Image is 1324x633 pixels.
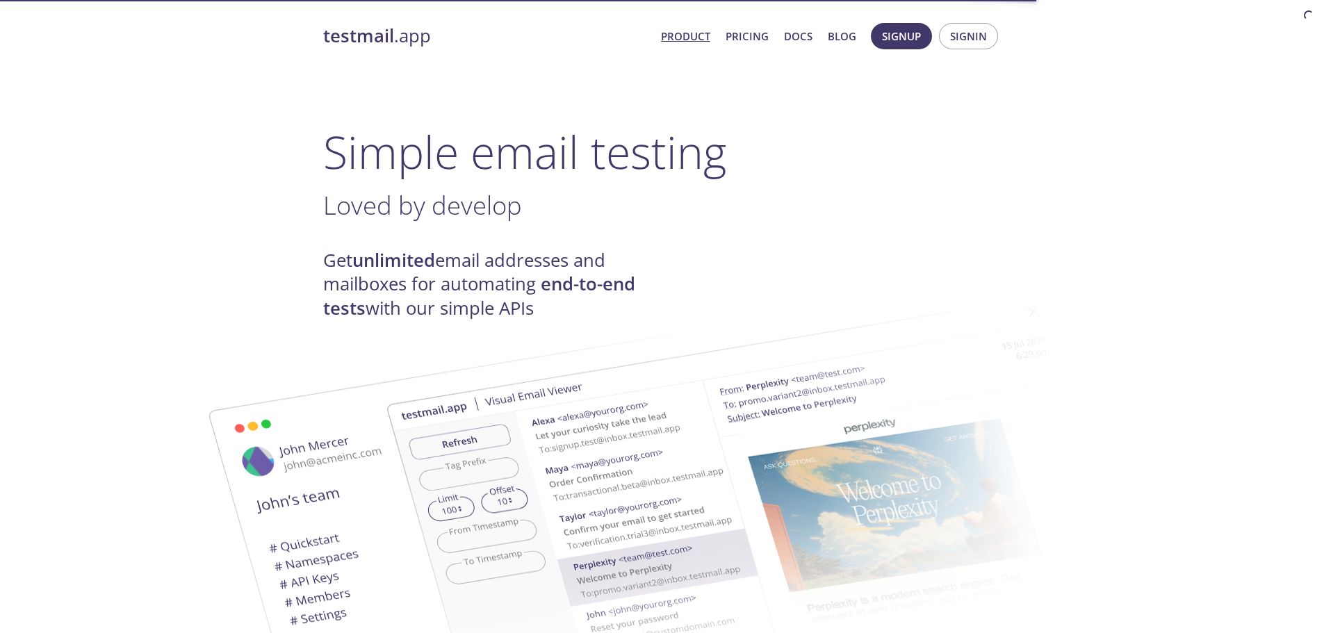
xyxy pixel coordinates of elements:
h1: Simple email testing [323,125,1002,179]
a: Pricing [726,27,769,45]
h4: Get email addresses and mailboxes for automating with our simple APIs [323,249,662,320]
strong: unlimited [352,248,435,272]
a: Product [661,27,710,45]
span: Loved by develop [323,188,522,222]
button: Signup [871,23,932,49]
strong: end-to-end tests [323,272,635,320]
a: testmail.app [323,24,650,48]
a: Blog [828,27,856,45]
a: Docs [784,27,812,45]
button: Signin [939,23,998,49]
span: Signup [882,27,921,45]
strong: testmail [323,24,394,48]
span: Signin [950,27,987,45]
